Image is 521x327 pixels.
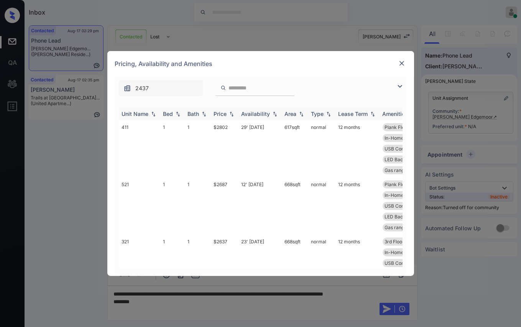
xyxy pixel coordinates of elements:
[136,84,149,92] span: 2437
[335,177,380,235] td: 12 months
[238,177,282,235] td: 12' [DATE]
[211,177,238,235] td: $2687
[119,235,160,292] td: 321
[398,59,406,67] img: close
[282,177,308,235] td: 668 sqft
[335,235,380,292] td: 12 months
[282,235,308,292] td: 668 sqft
[123,84,131,92] img: icon-zuma
[185,120,211,177] td: 1
[385,167,407,173] span: Gas range
[385,249,426,255] span: In-Home Washer ...
[385,182,421,187] span: Plank Flooring ...
[369,111,376,117] img: sorting
[242,111,270,117] div: Availability
[119,120,160,177] td: 411
[308,177,335,235] td: normal
[385,203,425,209] span: USB Compatible ...
[119,177,160,235] td: 521
[308,120,335,177] td: normal
[228,111,235,117] img: sorting
[339,111,368,117] div: Lease Term
[385,214,422,220] span: LED Back-lit Mi...
[282,120,308,177] td: 617 sqft
[238,120,282,177] td: 29' [DATE]
[271,111,279,117] img: sorting
[285,111,297,117] div: Area
[160,177,185,235] td: 1
[163,111,173,117] div: Bed
[385,192,426,198] span: In-Home Washer ...
[185,235,211,292] td: 1
[211,120,238,177] td: $2802
[214,111,227,117] div: Price
[122,111,149,117] div: Unit Name
[385,146,425,152] span: USB Compatible ...
[385,157,422,162] span: LED Back-lit Mi...
[395,82,404,91] img: icon-zuma
[174,111,182,117] img: sorting
[385,124,421,130] span: Plank Flooring ...
[160,235,185,292] td: 1
[335,120,380,177] td: 12 months
[385,225,407,230] span: Gas range
[385,260,425,266] span: USB Compatible ...
[311,111,324,117] div: Type
[297,111,305,117] img: sorting
[385,239,404,244] span: 3rd Floor
[383,111,408,117] div: Amenities
[220,84,226,91] img: icon-zuma
[385,135,426,141] span: In-Home Washer ...
[238,235,282,292] td: 23' [DATE]
[150,111,157,117] img: sorting
[107,51,414,76] div: Pricing, Availability and Amenities
[308,235,335,292] td: normal
[200,111,208,117] img: sorting
[211,235,238,292] td: $2637
[188,111,199,117] div: Bath
[325,111,332,117] img: sorting
[185,177,211,235] td: 1
[160,120,185,177] td: 1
